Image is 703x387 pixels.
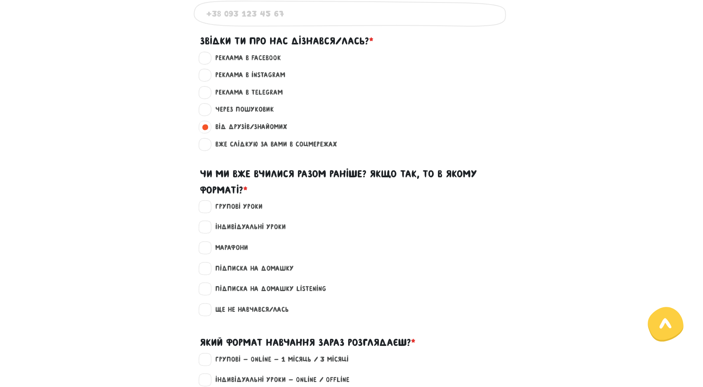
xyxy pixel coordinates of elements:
label: Через пошуковик [208,104,274,115]
label: Ще не навчався/лась [208,304,289,315]
label: Який формат навчання зараз розглядаєш? [200,335,415,350]
label: Реклама в Facebook [208,53,281,64]
label: Підписка на Домашку [208,263,294,274]
label: Реклама в Instagram [208,70,285,81]
label: Чи ми вже вчилися разом раніше? Якщо так, то в якому форматі? [200,166,503,198]
label: Вже слідкую за вами в соцмережах [208,139,337,150]
label: Індивідуальні уроки [208,222,286,233]
label: Від друзів/знайомих [208,122,287,132]
label: Звідки ти про нас дізнався/лась? [200,33,374,49]
input: +38 093 123 45 67 [206,4,497,23]
label: Групові уроки [208,201,263,212]
label: Підписка на Домашку Listening [208,284,326,294]
label: Реклама в Telegram [208,87,283,98]
label: Індивідуальні уроки - Online / Offline [208,375,349,385]
label: Марафони [208,242,248,253]
label: Групові - Online - 1 місяць / 3 місяці [208,354,349,365]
